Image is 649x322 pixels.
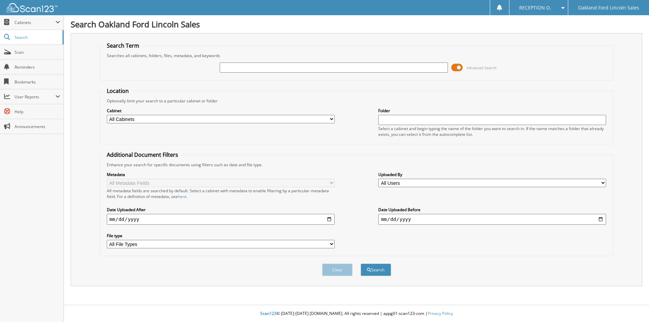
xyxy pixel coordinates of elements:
[15,94,55,100] span: User Reports
[15,20,55,25] span: Cabinets
[103,42,143,49] legend: Search Term
[103,53,610,58] div: Searches all cabinets, folders, files, metadata, and keywords
[103,98,610,104] div: Optionally limit your search to a particular cabinet or folder
[466,65,497,70] span: Advanced Search
[107,233,335,239] label: File type
[15,109,60,115] span: Help
[578,6,639,10] span: Oakland Ford Lincoln Sales
[361,264,391,276] button: Search
[7,3,57,12] img: scan123-logo-white.svg
[15,64,60,70] span: Reminders
[178,194,187,199] a: here
[15,79,60,85] span: Bookmarks
[15,34,59,40] span: Search
[107,214,335,225] input: start
[260,311,277,316] span: Scan123
[107,207,335,213] label: Date Uploaded After
[378,172,606,177] label: Uploaded By
[103,151,182,158] legend: Additional Document Filters
[103,87,132,95] legend: Location
[107,172,335,177] label: Metadata
[71,19,642,30] h1: Search Oakland Ford Lincoln Sales
[378,207,606,213] label: Date Uploaded Before
[428,311,453,316] a: Privacy Policy
[378,108,606,114] label: Folder
[107,188,335,199] div: All metadata fields are searched by default. Select a cabinet with metadata to enable filtering b...
[519,6,551,10] span: RECEPTION O.
[103,162,610,168] div: Enhance your search for specific documents using filters such as date and file type.
[378,126,606,137] div: Select a cabinet and begin typing the name of the folder you want to search in. If the name match...
[107,108,335,114] label: Cabinet
[64,305,649,322] div: © [DATE]-[DATE] [DOMAIN_NAME]. All rights reserved | appg01-scan123-com |
[15,49,60,55] span: Scan
[322,264,353,276] button: Clear
[378,214,606,225] input: end
[15,124,60,129] span: Announcements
